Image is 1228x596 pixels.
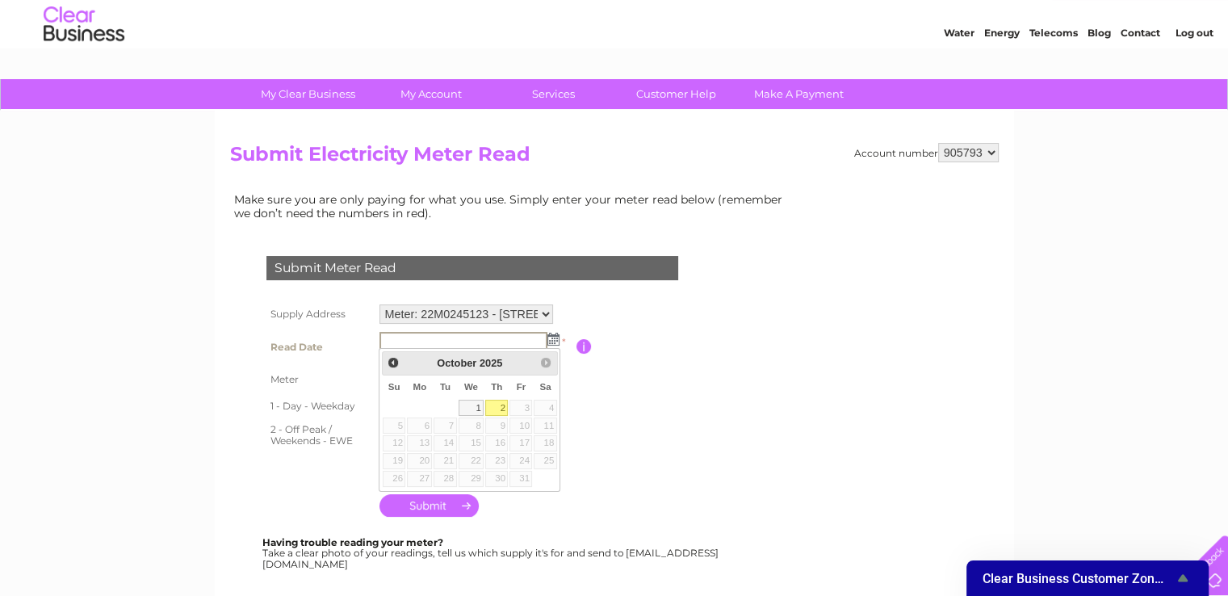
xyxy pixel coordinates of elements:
[262,536,443,548] b: Having trouble reading your meter?
[262,300,375,328] th: Supply Address
[539,382,551,392] span: Saturday
[576,339,592,354] input: Information
[241,79,375,109] a: My Clear Business
[924,8,1035,28] a: 0333 014 3131
[43,42,125,91] img: logo.png
[485,400,508,416] a: 2
[1121,69,1160,81] a: Contact
[379,494,479,517] input: Submit
[1088,69,1111,81] a: Blog
[266,256,678,280] div: Submit Meter Read
[375,451,576,482] td: Are you sure the read you have entered is correct?
[487,79,620,109] a: Services
[262,419,375,451] th: 2 - Off Peak / Weekends - EWE
[262,328,375,367] th: Read Date
[732,79,865,109] a: Make A Payment
[983,571,1173,586] span: Clear Business Customer Zone Survey
[517,382,526,392] span: Friday
[413,382,427,392] span: Monday
[230,189,795,223] td: Make sure you are only paying for what you use. Simply enter your meter read below (remember we d...
[984,69,1020,81] a: Energy
[384,354,403,372] a: Prev
[464,382,478,392] span: Wednesday
[1175,69,1213,81] a: Log out
[262,537,721,570] div: Take a clear photo of your readings, tell us which supply it's for and send to [EMAIL_ADDRESS][DO...
[388,382,400,392] span: Sunday
[459,400,484,416] a: 1
[364,79,497,109] a: My Account
[262,393,375,419] th: 1 - Day - Weekday
[480,357,502,369] span: 2025
[610,79,743,109] a: Customer Help
[262,366,375,393] th: Meter
[854,143,999,162] div: Account number
[983,569,1192,588] button: Show survey - Clear Business Customer Zone Survey
[230,143,999,174] h2: Submit Electricity Meter Read
[440,382,451,392] span: Tuesday
[944,69,974,81] a: Water
[437,357,476,369] span: October
[233,9,996,78] div: Clear Business is a trading name of Verastar Limited (registered in [GEOGRAPHIC_DATA] No. 3667643...
[1029,69,1078,81] a: Telecoms
[547,333,560,346] img: ...
[491,382,502,392] span: Thursday
[387,356,400,369] span: Prev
